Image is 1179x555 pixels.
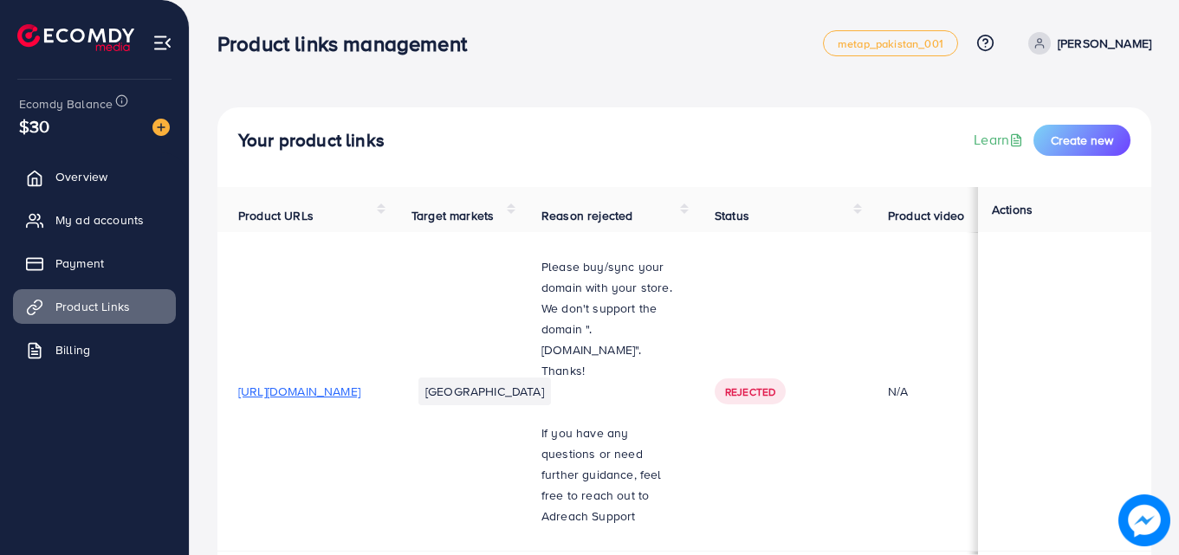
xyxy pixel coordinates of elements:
[55,211,144,229] span: My ad accounts
[418,378,551,405] li: [GEOGRAPHIC_DATA]
[541,207,632,224] span: Reason rejected
[974,130,1027,150] a: Learn
[1058,33,1151,54] p: [PERSON_NAME]
[13,332,176,367] a: Billing
[1051,132,1113,149] span: Create new
[715,207,749,224] span: Status
[55,341,90,358] span: Billing
[19,95,113,113] span: Ecomdy Balance
[1118,494,1170,546] img: image
[238,383,360,400] span: [URL][DOMAIN_NAME]
[1021,32,1151,55] a: [PERSON_NAME]
[541,423,673,526] p: If you have any questions or need further guidance, feel free to reach out to Adreach Support
[838,38,943,49] span: metap_pakistan_001
[541,256,673,381] p: Please buy/sync your domain with your store. We don't support the domain ".[DOMAIN_NAME]". Thanks!
[19,113,49,139] span: $30
[411,207,494,224] span: Target markets
[238,207,314,224] span: Product URLs
[55,168,107,185] span: Overview
[17,24,134,51] img: logo
[725,384,775,399] span: Rejected
[238,130,385,152] h4: Your product links
[152,119,170,136] img: image
[217,31,481,56] h3: Product links management
[888,207,964,224] span: Product video
[888,383,1010,400] div: N/A
[823,30,958,56] a: metap_pakistan_001
[992,201,1033,218] span: Actions
[13,246,176,281] a: Payment
[55,255,104,272] span: Payment
[1033,125,1130,156] button: Create new
[13,159,176,194] a: Overview
[55,298,130,315] span: Product Links
[152,33,172,53] img: menu
[13,289,176,324] a: Product Links
[13,203,176,237] a: My ad accounts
